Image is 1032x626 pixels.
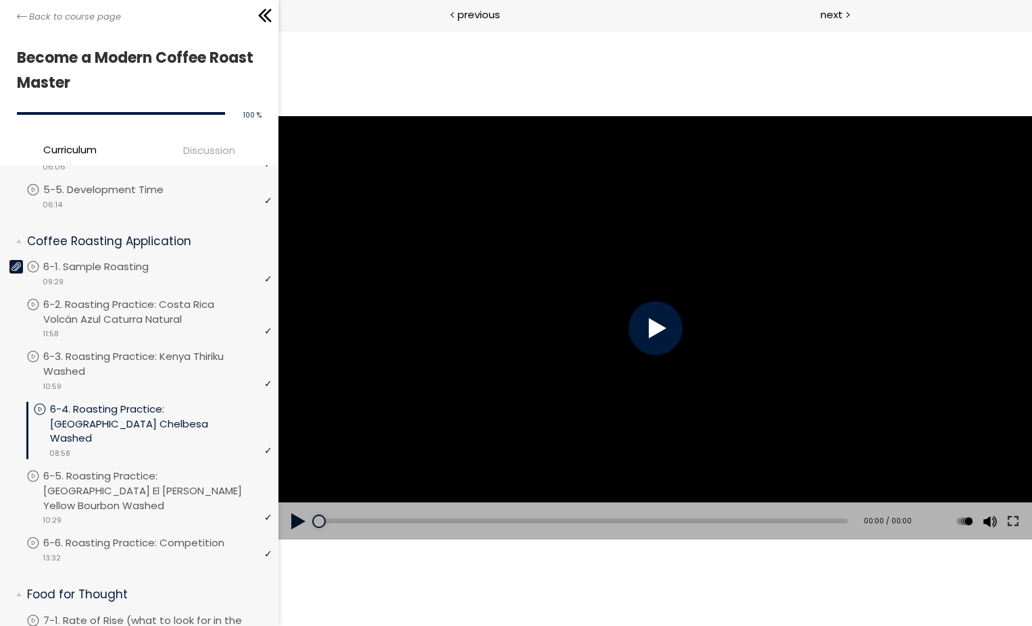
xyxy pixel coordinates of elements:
p: 6-1. Sample Roasting [43,259,176,274]
p: 6-3. Roasting Practice: Kenya Thiriku Washed [43,349,272,379]
span: Back to course page [29,10,121,24]
span: 06:14 [43,199,62,211]
button: Volume [700,473,720,511]
p: Coffee Roasting Application [27,233,262,250]
span: Curriculum [43,142,97,157]
span: 13:32 [43,552,61,564]
p: 6-4. Roasting Practice: [GEOGRAPHIC_DATA] Chelbesa Washed [50,402,272,446]
h1: Become a Modern Coffee Roast Master [17,45,255,96]
span: 100 % [243,110,262,120]
span: next [820,7,843,22]
div: Change playback rate [674,473,698,511]
div: 00:00 / 00:00 [581,486,633,497]
span: 11:58 [43,328,59,340]
span: 09:29 [43,276,64,288]
p: Food for Thought [27,586,262,603]
a: Back to course page [17,10,121,24]
span: Discussion [183,142,235,158]
span: 10:59 [43,381,62,392]
p: 6-6. Roasting Practice: Competition [43,536,251,550]
span: previous [458,7,500,22]
p: 5-5. Development Time [43,182,191,197]
span: 08:58 [49,448,70,459]
span: 10:29 [43,515,62,526]
p: 6-2. Roasting Practice: Costa Rica Volcán Azul Caturra Natural [43,297,272,327]
p: 6-5. Roasting Practice: [GEOGRAPHIC_DATA] El [PERSON_NAME] Yellow Bourbon Washed [43,469,272,513]
span: 06:06 [43,161,66,173]
button: Play back rate [676,473,696,511]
